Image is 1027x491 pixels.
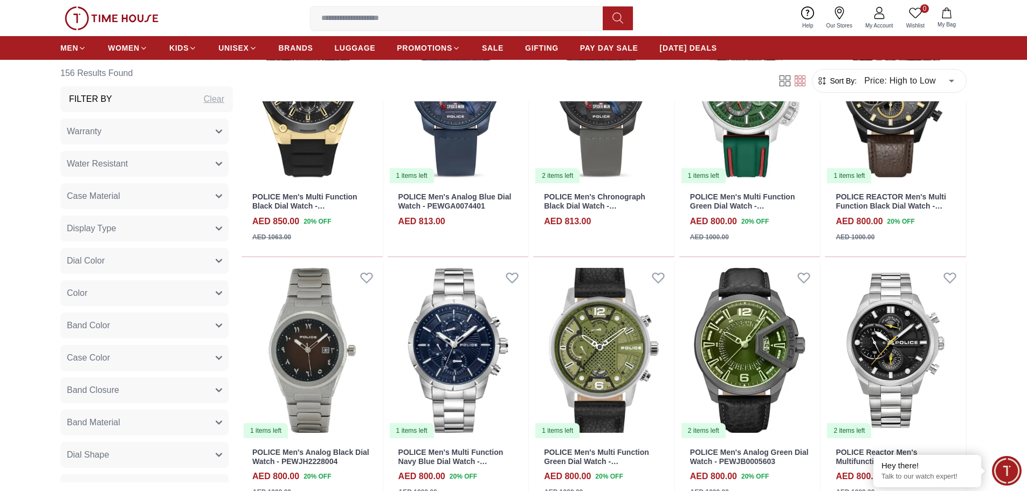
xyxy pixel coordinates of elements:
[252,192,357,219] a: POLICE Men's Multi Function Black Dial Watch - PEWJQ2203241
[204,93,224,106] div: Clear
[690,448,809,466] a: POLICE Men's Analog Green Dial Watch - PEWJB0005603
[920,4,929,13] span: 0
[900,4,931,32] a: 0Wishlist
[390,423,434,438] div: 1 items left
[60,119,229,144] button: Warranty
[60,377,229,403] button: Band Closure
[992,456,1022,486] div: Chat Widget
[67,319,110,332] span: Band Color
[836,192,946,219] a: POLICE REACTOR Men's Multi Function Black Dial Watch - PEWGF0039203
[836,470,883,483] h4: AED 800.00
[836,232,874,242] div: AED 1000.00
[525,43,559,53] span: GIFTING
[681,423,726,438] div: 2 items left
[388,261,529,439] a: POLICE Men's Multi Function Navy Blue Dial Watch - PEWJK22271041 items left
[60,345,229,371] button: Case Color
[679,261,821,439] img: POLICE Men's Analog Green Dial Watch - PEWJB0005603
[535,168,580,183] div: 2 items left
[252,215,299,228] h4: AED 850.00
[525,38,559,58] a: GIFTING
[60,183,229,209] button: Case Material
[67,190,120,203] span: Case Material
[169,38,197,58] a: KIDS
[60,38,86,58] a: MEN
[67,448,109,461] span: Dial Shape
[335,43,376,53] span: LUGGAGE
[828,75,857,86] span: Sort By:
[388,261,529,439] img: POLICE Men's Multi Function Navy Blue Dial Watch - PEWJK2227104
[252,470,299,483] h4: AED 800.00
[67,254,105,267] span: Dial Color
[60,442,229,468] button: Dial Shape
[533,261,674,439] a: POLICE Men's Multi Function Green Dial Watch - PEWJF22033051 items left
[825,261,966,439] a: POLICE Reactor Men's Multifunction Black Dial Watch - PEWGK00392042 items left
[544,215,591,228] h4: AED 813.00
[397,43,452,53] span: PROMOTIONS
[60,280,229,306] button: Color
[825,261,966,439] img: POLICE Reactor Men's Multifunction Black Dial Watch - PEWGK0039204
[690,470,737,483] h4: AED 800.00
[398,215,445,228] h4: AED 813.00
[482,38,504,58] a: SALE
[827,423,871,438] div: 2 items left
[67,384,119,397] span: Band Closure
[252,232,291,242] div: AED 1063.00
[65,6,158,30] img: ...
[60,313,229,338] button: Band Color
[398,470,445,483] h4: AED 800.00
[595,472,623,481] span: 20 % OFF
[535,423,580,438] div: 1 items left
[660,38,717,58] a: [DATE] DEALS
[881,472,973,481] p: Talk to our watch expert!
[218,38,257,58] a: UNISEX
[931,5,962,31] button: My Bag
[741,217,769,226] span: 20 % OFF
[67,157,128,170] span: Water Resistant
[108,38,148,58] a: WOMEN
[60,216,229,241] button: Display Type
[279,43,313,53] span: BRANDS
[902,22,929,30] span: Wishlist
[69,93,112,106] h3: Filter By
[335,38,376,58] a: LUGGAGE
[741,472,769,481] span: 20 % OFF
[398,448,504,475] a: POLICE Men's Multi Function Navy Blue Dial Watch - PEWJK2227104
[218,43,249,53] span: UNISEX
[397,38,460,58] a: PROMOTIONS
[690,215,737,228] h4: AED 800.00
[690,232,729,242] div: AED 1000.00
[679,261,821,439] a: POLICE Men's Analog Green Dial Watch - PEWJB00056032 items left
[533,261,674,439] img: POLICE Men's Multi Function Green Dial Watch - PEWJF2203305
[690,192,795,219] a: POLICE Men's Multi Function Green Dial Watch - PEWJQ0005106
[660,43,717,53] span: [DATE] DEALS
[580,38,638,58] a: PAY DAY SALE
[881,460,973,471] div: Hey there!
[887,217,915,226] span: 20 % OFF
[304,472,331,481] span: 20 % OFF
[242,261,383,439] img: POLICE Men's Analog Black Dial Watch - PEWJH2228004
[242,261,383,439] a: POLICE Men's Analog Black Dial Watch - PEWJH22280041 items left
[60,151,229,177] button: Water Resistant
[482,43,504,53] span: SALE
[544,192,645,219] a: POLICE Men's Chronograph Black Dial Watch - PEWGA0074402
[169,43,189,53] span: KIDS
[822,22,857,30] span: Our Stores
[398,192,512,210] a: POLICE Men's Analog Blue Dial Watch - PEWGA0074401
[279,38,313,58] a: BRANDS
[836,215,883,228] h4: AED 800.00
[544,448,649,475] a: POLICE Men's Multi Function Green Dial Watch - PEWJF2203305
[67,125,101,138] span: Warranty
[67,222,116,235] span: Display Type
[108,43,140,53] span: WOMEN
[60,60,233,86] h6: 156 Results Found
[681,168,726,183] div: 1 items left
[60,410,229,435] button: Band Material
[796,4,820,32] a: Help
[817,75,857,86] button: Sort By:
[580,43,638,53] span: PAY DAY SALE
[390,168,434,183] div: 1 items left
[857,66,962,96] div: Price: High to Low
[252,448,369,466] a: POLICE Men's Analog Black Dial Watch - PEWJH2228004
[836,448,953,475] a: POLICE Reactor Men's Multifunction Black Dial Watch - PEWGK0039204
[544,470,591,483] h4: AED 800.00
